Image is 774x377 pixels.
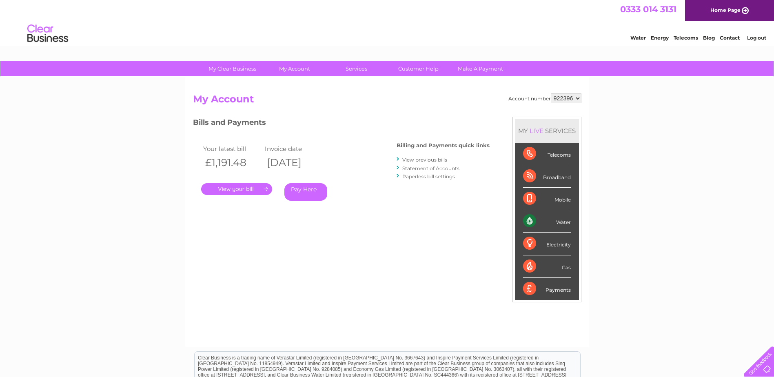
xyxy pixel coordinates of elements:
[703,35,715,41] a: Blog
[323,61,390,76] a: Services
[199,61,266,76] a: My Clear Business
[201,154,263,171] th: £1,191.48
[261,61,328,76] a: My Account
[674,35,698,41] a: Telecoms
[523,165,571,188] div: Broadband
[747,35,766,41] a: Log out
[263,154,324,171] th: [DATE]
[523,143,571,165] div: Telecoms
[630,35,646,41] a: Water
[651,35,669,41] a: Energy
[523,188,571,210] div: Mobile
[397,142,490,149] h4: Billing and Payments quick links
[515,119,579,142] div: MY SERVICES
[263,143,324,154] td: Invoice date
[195,4,580,40] div: Clear Business is a trading name of Verastar Limited (registered in [GEOGRAPHIC_DATA] No. 3667643...
[402,173,455,180] a: Paperless bill settings
[523,233,571,255] div: Electricity
[508,93,581,103] div: Account number
[523,255,571,278] div: Gas
[620,4,676,14] a: 0333 014 3131
[447,61,514,76] a: Make A Payment
[284,183,327,201] a: Pay Here
[201,143,263,154] td: Your latest bill
[385,61,452,76] a: Customer Help
[523,278,571,300] div: Payments
[523,210,571,233] div: Water
[402,165,459,171] a: Statement of Accounts
[528,127,545,135] div: LIVE
[402,157,447,163] a: View previous bills
[193,93,581,109] h2: My Account
[720,35,740,41] a: Contact
[27,21,69,46] img: logo.png
[201,183,272,195] a: .
[193,117,490,131] h3: Bills and Payments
